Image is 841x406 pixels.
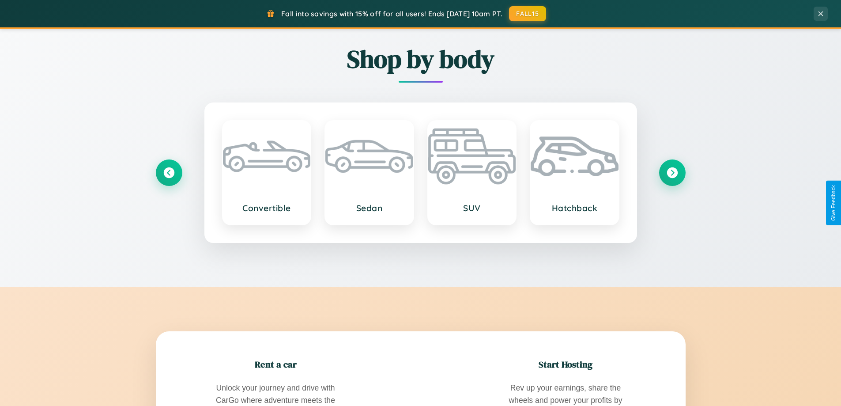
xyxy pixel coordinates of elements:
h3: Hatchback [539,203,610,213]
div: Give Feedback [830,185,837,221]
h2: Shop by body [156,42,686,76]
h3: Convertible [232,203,302,213]
h2: Rent a car [255,358,297,371]
button: FALL15 [509,6,546,21]
h3: SUV [437,203,507,213]
h2: Start Hosting [539,358,592,371]
h3: Sedan [334,203,404,213]
span: Fall into savings with 15% off for all users! Ends [DATE] 10am PT. [281,9,502,18]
